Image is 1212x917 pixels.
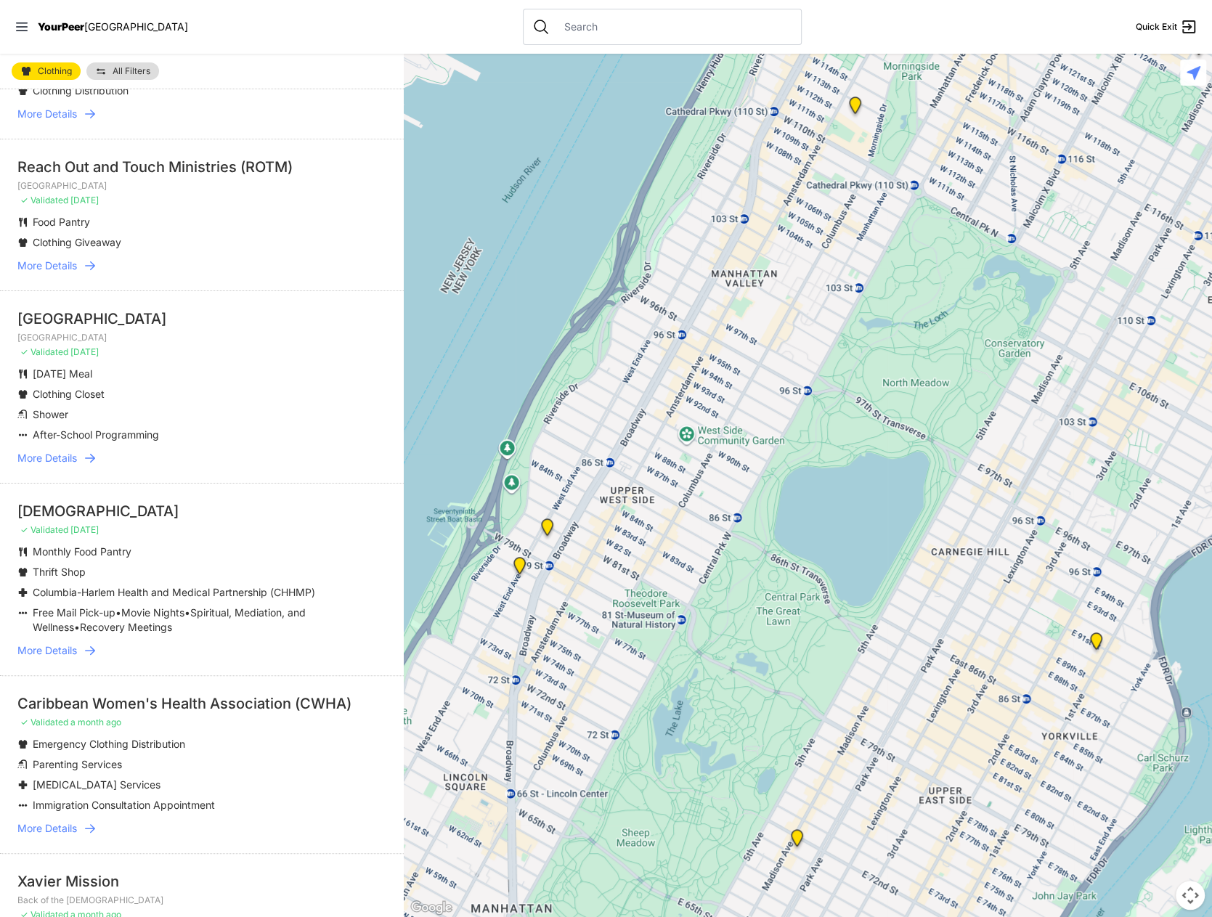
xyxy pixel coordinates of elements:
[33,799,215,811] span: Immigration Consultation Appointment
[17,643,77,658] span: More Details
[38,67,72,76] span: Clothing
[20,717,68,728] span: ✓ Validated
[33,758,122,770] span: Parenting Services
[38,23,188,31] a: YourPeer[GEOGRAPHIC_DATA]
[20,346,68,357] span: ✓ Validated
[1145,34,1163,57] div: Manhattan
[38,20,84,33] span: YourPeer
[17,871,386,892] div: Xavier Mission
[1176,881,1205,910] button: Map camera controls
[113,67,150,76] span: All Filters
[407,898,455,917] a: Open this area in Google Maps (opens a new window)
[17,332,386,343] p: [GEOGRAPHIC_DATA]
[84,20,188,33] span: [GEOGRAPHIC_DATA]
[74,621,80,633] span: •
[70,195,99,205] span: [DATE]
[17,821,77,836] span: More Details
[33,738,185,750] span: Emergency Clothing Distribution
[17,107,386,121] a: More Details
[70,524,99,535] span: [DATE]
[33,388,105,400] span: Clothing Closet
[184,606,190,619] span: •
[33,408,68,420] span: Shower
[33,545,131,558] span: Monthly Food Pantry
[20,195,68,205] span: ✓ Validated
[17,451,386,465] a: More Details
[12,62,81,80] a: Clothing
[70,717,121,728] span: a month ago
[1087,632,1105,656] div: Avenue Church
[407,898,455,917] img: Google
[17,821,386,836] a: More Details
[33,566,86,578] span: Thrift Shop
[115,606,121,619] span: •
[17,157,386,177] div: Reach Out and Touch Ministries (ROTM)
[556,20,792,34] input: Search
[538,518,556,542] div: Pathways Adult Drop-In Program
[121,606,184,619] span: Movie Nights
[33,84,129,97] span: Clothing Distribution
[33,428,159,441] span: After-School Programming
[86,62,159,80] a: All Filters
[17,643,386,658] a: More Details
[846,97,864,120] div: The Cathedral Church of St. John the Divine
[17,309,386,329] div: [GEOGRAPHIC_DATA]
[17,501,386,521] div: [DEMOGRAPHIC_DATA]
[33,236,121,248] span: Clothing Giveaway
[33,778,160,791] span: [MEDICAL_DATA] Services
[33,367,92,380] span: [DATE] Meal
[20,524,68,535] span: ✓ Validated
[17,258,386,273] a: More Details
[17,107,77,121] span: More Details
[33,606,115,619] span: Free Mail Pick-up
[17,258,77,273] span: More Details
[788,829,806,852] div: Manhattan
[1136,18,1197,36] a: Quick Exit
[70,346,99,357] span: [DATE]
[17,894,386,906] p: Back of the [DEMOGRAPHIC_DATA]
[1189,38,1208,61] div: East Harlem
[17,180,386,192] p: [GEOGRAPHIC_DATA]
[1136,21,1177,33] span: Quick Exit
[80,621,172,633] span: Recovery Meetings
[33,216,90,228] span: Food Pantry
[33,586,315,598] span: Columbia-Harlem Health and Medical Partnership (CHHMP)
[17,451,77,465] span: More Details
[17,693,386,714] div: Caribbean Women's Health Association (CWHA)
